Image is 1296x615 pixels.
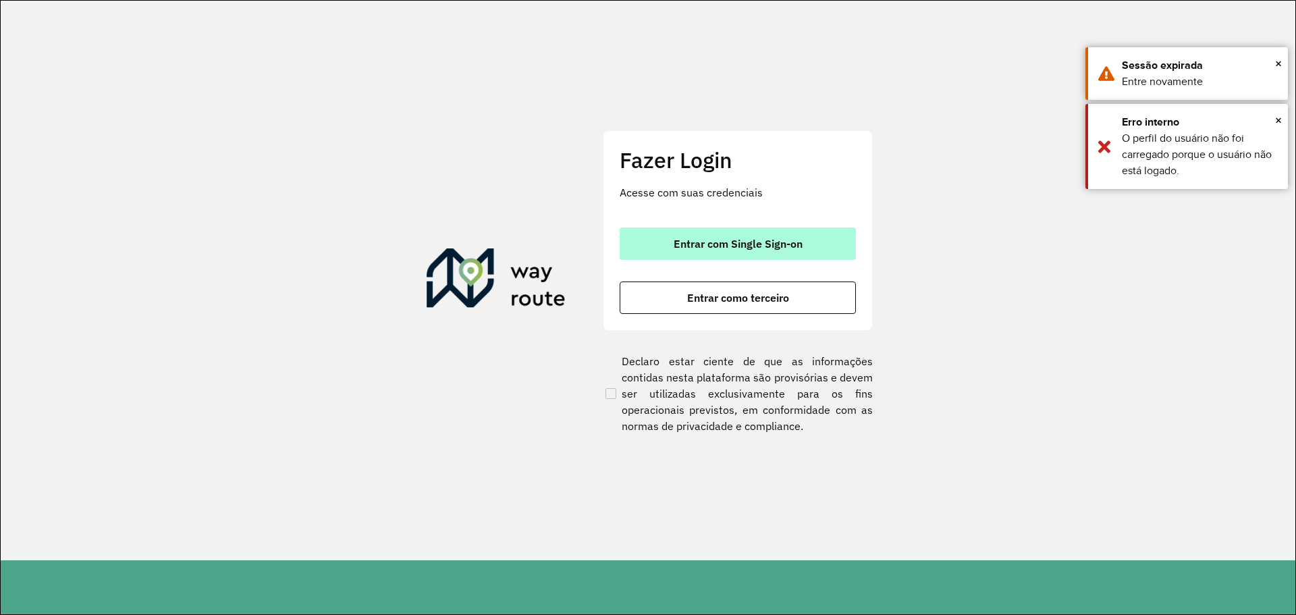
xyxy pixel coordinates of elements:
[687,291,789,304] font: Entrar como terceiro
[620,186,763,199] font: Acesse com suas credenciais
[620,282,856,314] button: botão
[1122,116,1179,128] font: Erro interno
[1275,113,1282,128] font: ×
[1122,57,1278,74] div: Sessão expirada
[1275,53,1282,74] button: Fechar
[1275,56,1282,71] font: ×
[674,237,803,250] font: Entrar com Single Sign-on
[620,146,732,174] font: Fazer Login
[1122,114,1278,130] div: Erro interno
[1122,59,1203,71] font: Sessão expirada
[620,228,856,260] button: botão
[622,354,873,433] font: Declaro estar ciente de que as informações contidas nesta plataforma são provisórias e devem ser ...
[1122,76,1203,87] font: Entre novamente
[427,248,566,313] img: Roteirizador AmbevTech
[1275,110,1282,130] button: Fechar
[1122,132,1272,176] font: O perfil do usuário não foi carregado porque o usuário não está logado.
